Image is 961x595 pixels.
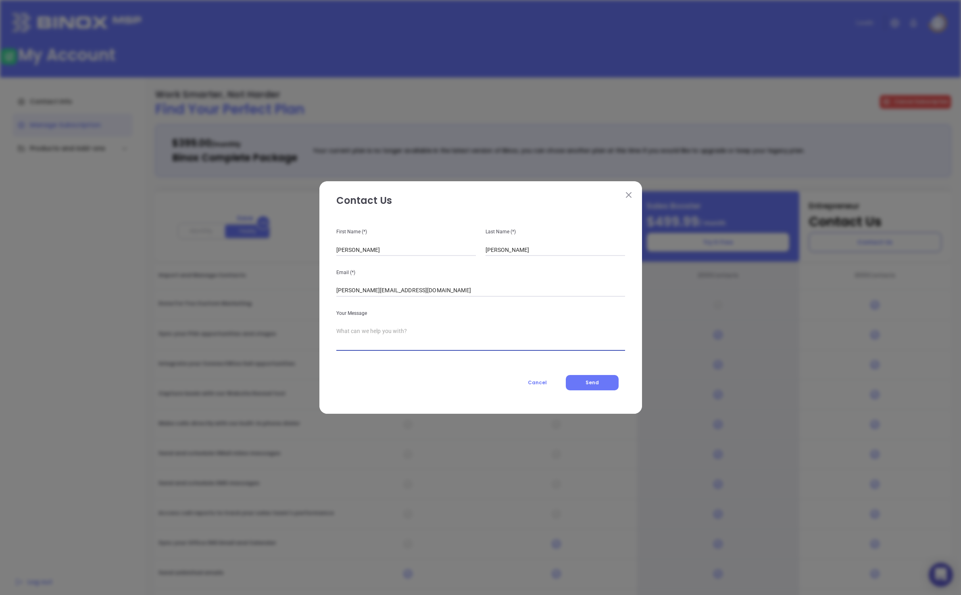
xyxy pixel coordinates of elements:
span: Cancel [528,379,547,386]
p: First Name (*) [336,227,476,236]
p: Contact Us [336,193,625,212]
input: First Name [336,244,476,256]
p: Your Message [336,309,625,318]
button: Send [566,375,619,390]
button: Cancel [513,375,562,390]
input: Last Name [486,244,625,256]
img: close modal [626,192,632,198]
span: Send [586,379,599,386]
input: Email [336,285,625,297]
p: Last Name (*) [486,227,625,236]
p: Email (*) [336,268,625,277]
